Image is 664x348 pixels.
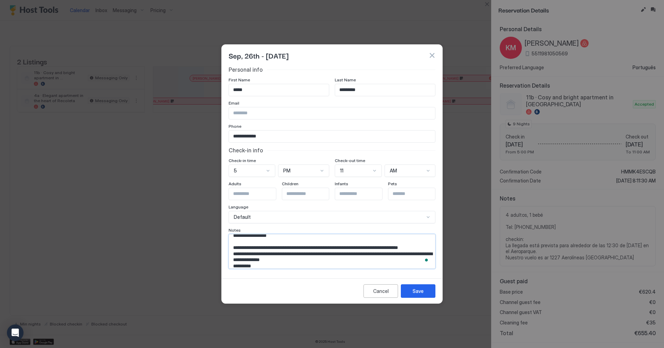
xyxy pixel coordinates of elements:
[363,284,398,298] button: Cancel
[373,287,389,295] div: Cancel
[234,168,237,174] span: 5
[229,227,241,233] span: Notes
[390,168,397,174] span: AM
[7,324,24,341] div: Open Intercom Messenger
[229,131,435,142] input: Input Field
[229,100,239,106] span: Email
[229,50,288,61] span: Sep, 26th - [DATE]
[388,188,445,200] input: Input Field
[229,204,248,209] span: Language
[283,168,290,174] span: PM
[234,214,251,220] span: Default
[335,188,392,200] input: Input Field
[229,124,241,129] span: Phone
[282,188,339,200] input: Input Field
[335,84,435,96] input: Input Field
[282,181,298,186] span: Children
[340,168,343,174] span: 11
[413,287,424,295] div: Save
[229,188,286,200] input: Input Field
[229,107,435,119] input: Input Field
[335,181,348,186] span: Infants
[229,234,435,269] textarea: To enrich screen reader interactions, please activate Accessibility in Grammarly extension settings
[229,77,250,82] span: First Name
[229,147,263,154] span: Check-in info
[229,66,263,73] span: Personal info
[335,77,356,82] span: Last Name
[388,181,397,186] span: Pets
[401,284,435,298] button: Save
[229,84,329,96] input: Input Field
[229,158,256,163] span: Check-in time
[335,158,365,163] span: Check-out time
[229,181,241,186] span: Adults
